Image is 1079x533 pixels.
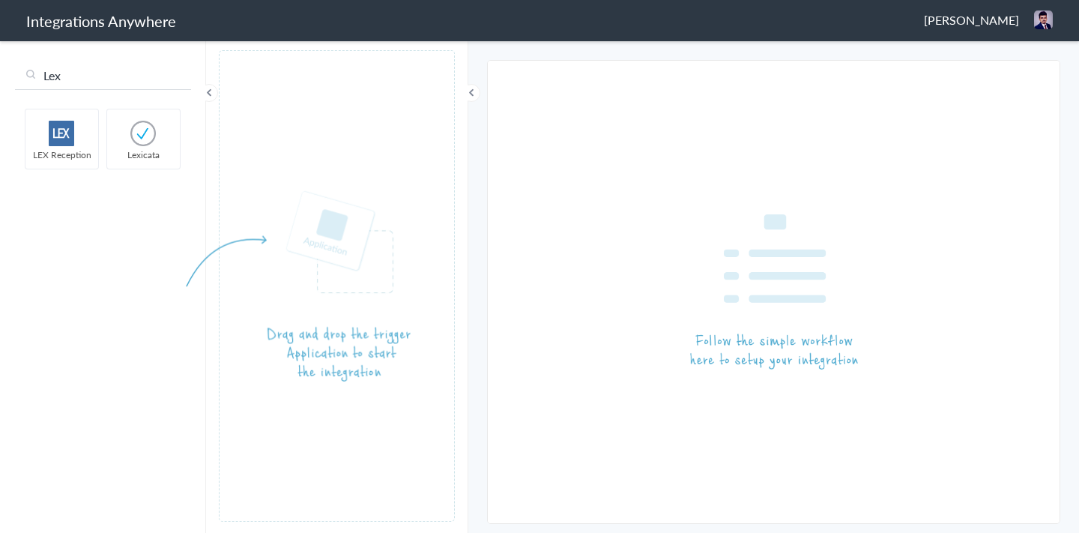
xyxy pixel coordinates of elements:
[15,61,191,90] input: Search...
[186,190,411,382] img: instruction-trigger.png
[924,11,1019,28] span: [PERSON_NAME]
[30,121,94,146] img: lex-app-logo.svg
[25,148,98,161] span: LEX Reception
[112,121,175,146] img: lexicata.png
[107,148,180,161] span: Lexicata
[1034,10,1053,29] img: 6cb3bdef-2cb1-4bb6-a8e6-7bc585f3ab5e.jpeg
[26,10,176,31] h1: Integrations Anywhere
[690,214,858,370] img: instruction-workflow.png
